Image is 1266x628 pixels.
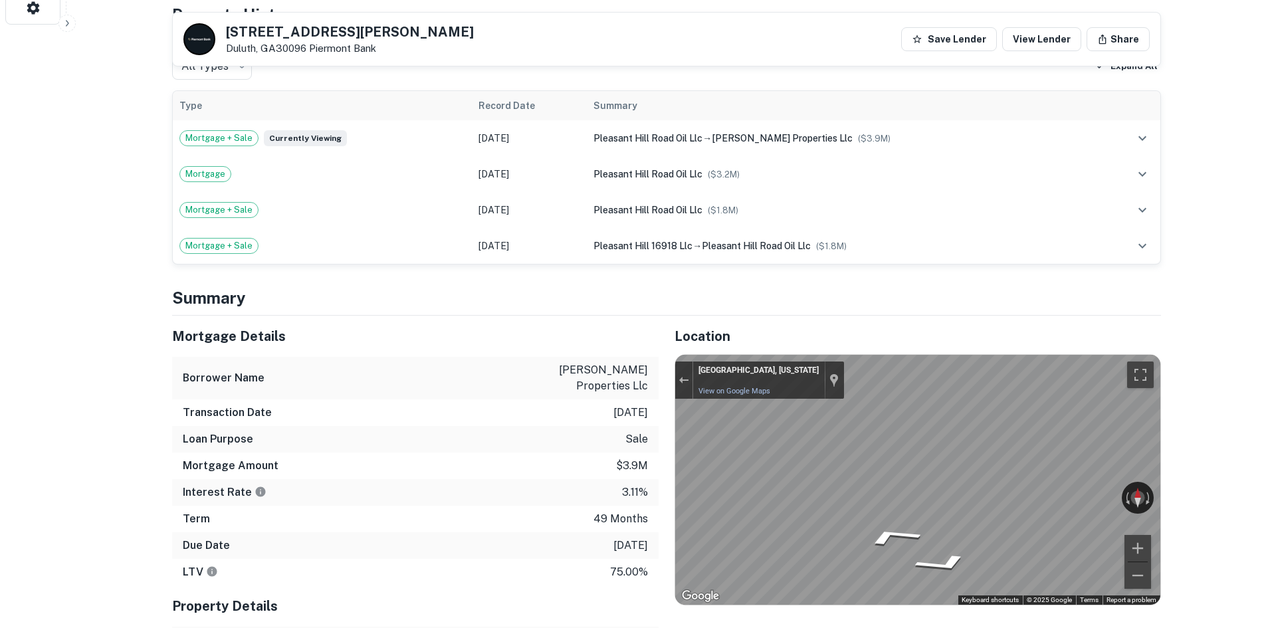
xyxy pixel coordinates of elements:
[816,241,847,251] span: ($ 1.8M )
[206,566,218,577] svg: LTVs displayed on the website are for informational purposes only and may be reported incorrectly...
[183,564,218,580] h6: LTV
[472,228,587,264] td: [DATE]
[1131,127,1154,150] button: expand row
[593,169,702,179] span: pleasant hill road oil llc
[625,431,648,447] p: sale
[593,131,1094,146] div: →
[180,239,258,253] span: Mortgage + Sale
[172,286,1161,310] h4: Summary
[593,511,648,527] p: 49 months
[610,564,648,580] p: 75.00%
[1131,235,1154,257] button: expand row
[587,91,1101,120] th: Summary
[1027,596,1072,603] span: © 2025 Google
[183,458,278,474] h6: Mortgage Amount
[1131,199,1154,221] button: expand row
[675,371,692,389] button: Exit the Street View
[172,3,1161,27] h4: Property History
[183,370,264,386] h6: Borrower Name
[180,132,258,145] span: Mortgage + Sale
[613,538,648,554] p: [DATE]
[675,355,1160,605] div: Map
[180,167,231,181] span: Mortgage
[183,538,230,554] h6: Due Date
[675,326,1161,346] h5: Location
[622,484,648,500] p: 3.11%
[679,587,722,605] a: Open this area in Google Maps (opens a new window)
[472,192,587,228] td: [DATE]
[675,355,1160,605] div: Street View
[173,91,472,120] th: Type
[901,27,997,51] button: Save Lender
[1087,27,1150,51] button: Share
[226,25,474,39] h5: [STREET_ADDRESS][PERSON_NAME]
[172,596,659,616] h5: Property Details
[1124,562,1151,589] button: Zoom out
[1122,482,1131,514] button: Rotate counterclockwise
[1200,522,1266,585] iframe: Chat Widget
[1131,163,1154,185] button: expand row
[593,239,1094,253] div: →
[698,366,819,376] div: [GEOGRAPHIC_DATA], [US_STATE]
[708,169,740,179] span: ($ 3.2M )
[843,522,942,551] path: Go Northwest
[962,595,1019,605] button: Keyboard shortcuts
[708,205,738,215] span: ($ 1.8M )
[183,484,266,500] h6: Interest Rate
[309,43,376,54] a: Piermont Bank
[1124,535,1151,562] button: Zoom in
[679,587,722,605] img: Google
[593,205,702,215] span: pleasant hill road oil llc
[172,326,659,346] h5: Mortgage Details
[1144,482,1154,514] button: Rotate clockwise
[858,134,891,144] span: ($ 3.9M )
[183,405,272,421] h6: Transaction Date
[528,362,648,394] p: [PERSON_NAME] properties llc
[893,549,992,578] path: Go Southeast
[1107,596,1156,603] a: Report a problem
[712,133,853,144] span: [PERSON_NAME] properties llc
[472,156,587,192] td: [DATE]
[616,458,648,474] p: $3.9m
[698,387,770,395] a: View on Google Maps
[702,241,811,251] span: pleasant hill road oil llc
[1131,482,1144,514] button: Reset the view
[829,373,839,387] a: Show location on map
[1080,596,1099,603] a: Terms (opens in new tab)
[255,486,266,498] svg: The interest rates displayed on the website are for informational purposes only and may be report...
[472,120,587,156] td: [DATE]
[1002,27,1081,51] a: View Lender
[264,130,347,146] span: Currently viewing
[183,511,210,527] h6: Term
[180,203,258,217] span: Mortgage + Sale
[1127,362,1154,388] button: Toggle fullscreen view
[472,91,587,120] th: Record Date
[226,43,474,54] p: Duluth, GA30096
[593,241,692,251] span: pleasant hill 16918 llc
[593,133,702,144] span: pleasant hill road oil llc
[183,431,253,447] h6: Loan Purpose
[613,405,648,421] p: [DATE]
